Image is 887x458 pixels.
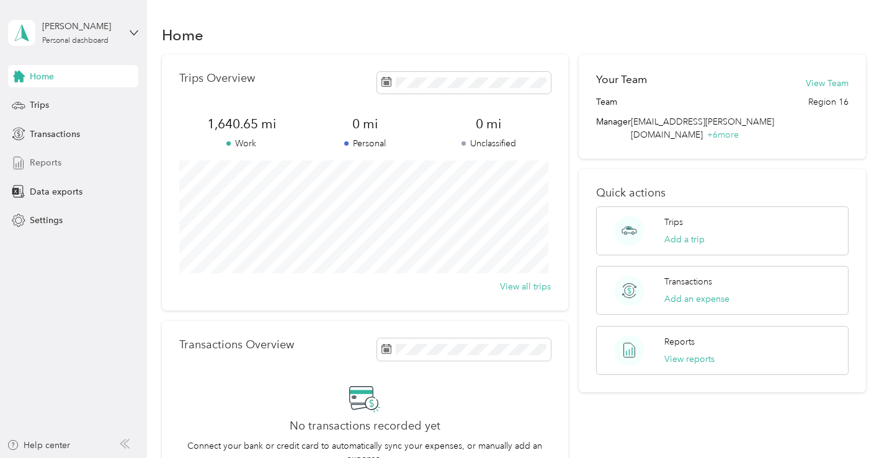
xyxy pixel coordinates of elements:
[30,185,82,198] span: Data exports
[664,233,705,246] button: Add a trip
[664,293,729,306] button: Add an expense
[596,95,617,108] span: Team
[631,117,774,140] span: [EMAIL_ADDRESS][PERSON_NAME][DOMAIN_NAME]
[596,115,631,141] span: Manager
[179,72,255,85] p: Trips Overview
[162,29,203,42] h1: Home
[30,99,49,112] span: Trips
[179,115,303,133] span: 1,640.65 mi
[427,115,550,133] span: 0 mi
[808,95,849,108] span: Region 16
[664,335,695,348] p: Reports
[596,72,647,87] h2: Your Team
[707,130,739,140] span: + 6 more
[30,156,61,169] span: Reports
[303,137,427,150] p: Personal
[303,115,427,133] span: 0 mi
[42,20,120,33] div: [PERSON_NAME]
[30,214,63,227] span: Settings
[179,338,294,351] p: Transactions Overview
[7,439,70,452] button: Help center
[818,389,887,458] iframe: Everlance-gr Chat Button Frame
[30,70,54,83] span: Home
[42,37,109,45] div: Personal dashboard
[290,420,440,433] h2: No transactions recorded yet
[179,137,303,150] p: Work
[30,128,80,141] span: Transactions
[500,280,551,293] button: View all trips
[427,137,550,150] p: Unclassified
[664,275,712,288] p: Transactions
[806,77,849,90] button: View Team
[664,216,683,229] p: Trips
[596,187,848,200] p: Quick actions
[664,353,715,366] button: View reports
